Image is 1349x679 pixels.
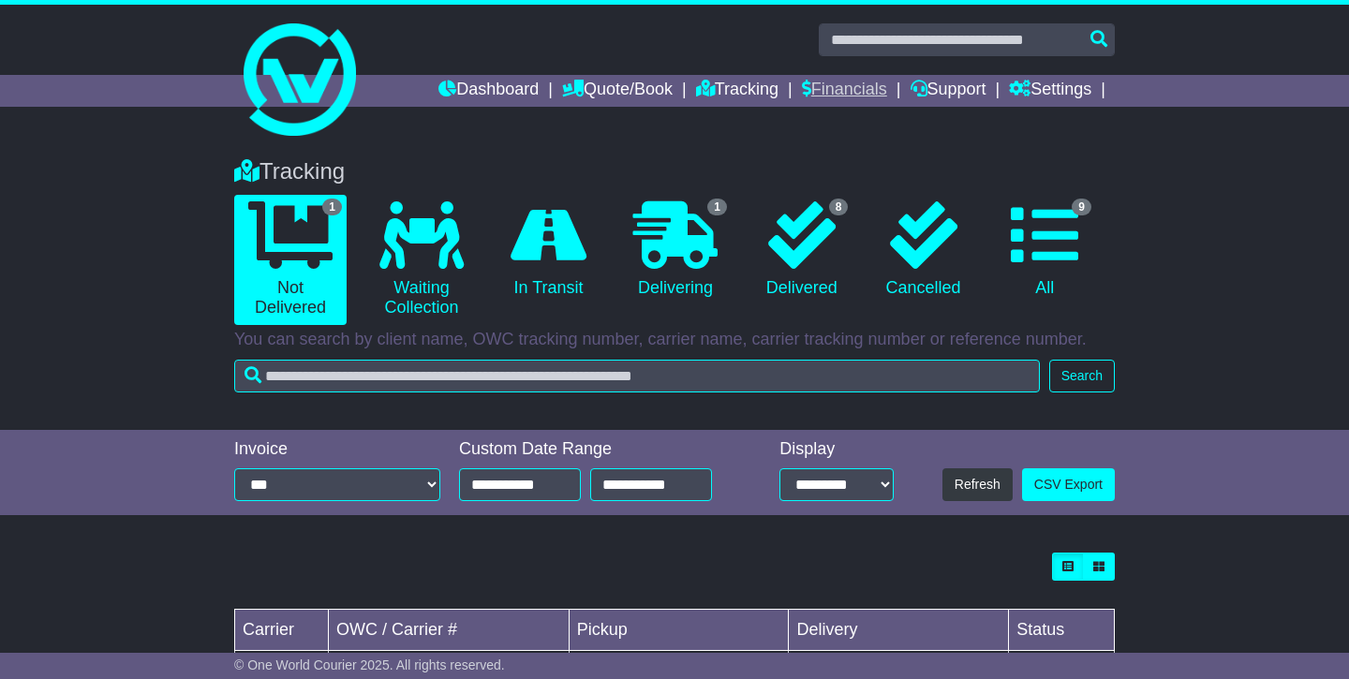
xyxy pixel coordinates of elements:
[322,199,342,215] span: 1
[1009,610,1115,651] td: Status
[994,195,1096,305] a: 9 All
[234,439,440,460] div: Invoice
[619,195,732,305] a: 1 Delivering
[1049,360,1115,392] button: Search
[829,199,849,215] span: 8
[696,75,778,107] a: Tracking
[234,657,505,672] span: © One World Courier 2025. All rights reserved.
[1072,199,1091,215] span: 9
[497,195,600,305] a: In Transit
[779,439,894,460] div: Display
[1009,75,1091,107] a: Settings
[225,158,1124,185] div: Tracking
[235,610,329,651] td: Carrier
[459,439,740,460] div: Custom Date Range
[438,75,539,107] a: Dashboard
[329,610,570,651] td: OWC / Carrier #
[569,610,789,651] td: Pickup
[871,195,974,305] a: Cancelled
[562,75,673,107] a: Quote/Book
[750,195,852,305] a: 8 Delivered
[942,468,1013,501] button: Refresh
[789,610,1009,651] td: Delivery
[365,195,478,325] a: Waiting Collection
[234,195,347,325] a: 1 Not Delivered
[707,199,727,215] span: 1
[911,75,986,107] a: Support
[1022,468,1115,501] a: CSV Export
[802,75,887,107] a: Financials
[234,330,1115,350] p: You can search by client name, OWC tracking number, carrier name, carrier tracking number or refe...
